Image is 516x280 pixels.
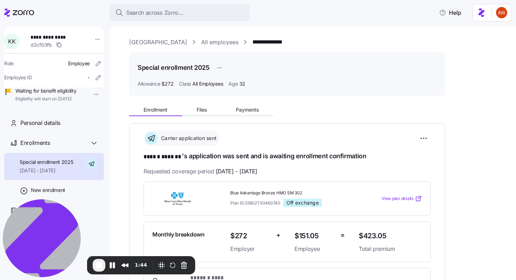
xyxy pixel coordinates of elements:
[138,80,160,87] span: Allowance
[230,245,271,253] span: Employer
[20,159,73,166] span: Special enrollment 2025
[88,74,90,81] span: -
[159,135,217,142] span: Carrier application sent
[179,80,191,87] span: Class
[15,87,76,94] span: Waiting for benefit eligibility
[201,38,238,47] a: All employees
[20,139,50,147] span: Enrollments
[230,200,280,206] span: Plan ID: 33602TX0460740
[382,195,422,202] a: View plan details
[276,230,280,240] span: +
[382,195,414,202] span: View plan details
[126,8,183,17] span: Search across Zorro...
[216,167,257,176] span: [DATE] - [DATE]
[144,167,257,176] span: Requested coverage period
[20,119,60,127] span: Personal details
[68,60,90,67] span: Employee
[15,96,76,102] span: Eligibility will start on [DATE]
[152,230,205,239] span: Monthly breakdown
[439,8,461,17] span: Help
[434,6,467,20] button: Help
[359,230,422,242] span: $423.05
[144,152,431,161] h1: 's application was sent and is awaiting enrollment confirmation
[230,230,271,242] span: $272
[31,187,65,194] span: New enrollment
[192,80,223,87] span: All Employees
[8,39,15,44] span: K K
[229,80,238,87] span: Age
[129,38,187,47] a: [GEOGRAPHIC_DATA]
[295,230,335,242] span: $151.05
[20,167,73,174] span: [DATE] - [DATE]
[197,107,207,112] span: Files
[138,63,210,72] h1: Special enrollment 2025
[496,7,507,18] img: 3c671664b44671044fa8929adf5007c6
[110,4,250,21] button: Search across Zorro...
[31,41,52,48] span: d2cf03fb
[4,60,14,67] span: Role
[152,191,203,207] img: Blue Cross and Blue Shield of Texas
[144,107,167,112] span: Enrollment
[239,80,245,87] span: 32
[340,230,345,240] span: =
[286,200,319,206] span: Off exchange
[161,80,173,87] span: $272
[230,190,353,196] span: Blue Advantage Bronze HMO SM 302
[236,107,259,112] span: Payments
[295,245,335,253] span: Employee
[4,74,32,81] span: Employee ID
[359,245,422,253] span: Total premium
